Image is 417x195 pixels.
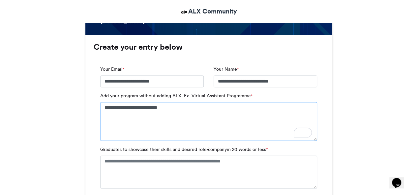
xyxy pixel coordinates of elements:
iframe: chat widget [389,169,410,188]
textarea: To enrich screen reader interactions, please activate Accessibility in Grammarly extension settings [100,102,317,141]
label: Add your program without adding ALX. Ex. Virtual Assistant Programme [100,92,253,99]
label: Graduates to showcase their skills and desired role/companyin 20 words or less [100,146,268,153]
a: ALX Community [180,7,237,16]
h3: Create your entry below [94,43,324,51]
label: Your Name [214,66,239,73]
div: [DOMAIN_NAME] [100,18,151,25]
label: Your Email [100,66,124,73]
img: ALX Community [180,8,188,16]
